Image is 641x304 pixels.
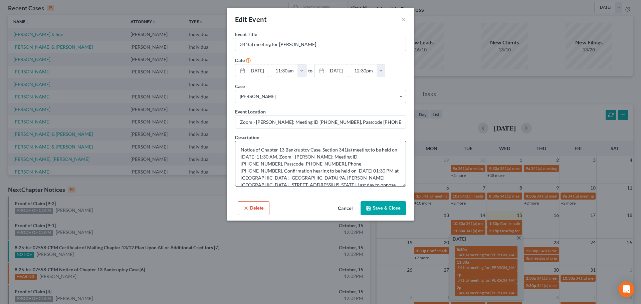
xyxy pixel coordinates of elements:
button: × [401,15,406,23]
input: -- : -- [271,64,298,77]
label: Description [235,134,259,141]
button: Delete [238,201,269,215]
button: Cancel [333,202,358,215]
input: Enter event name... [235,38,406,51]
input: -- : -- [350,64,377,77]
label: Date [235,57,245,64]
label: Event Location [235,108,266,115]
label: Case [235,83,245,90]
label: to [308,67,312,74]
span: [PERSON_NAME] [240,93,401,100]
button: Save & Close [361,201,406,215]
span: Edit Event [235,15,267,23]
input: Enter location... [235,115,406,128]
a: [DATE] [235,64,269,77]
a: [DATE] [314,64,348,77]
span: Select box activate [235,90,406,103]
div: Open Intercom Messenger [618,281,634,297]
span: Event Title [235,31,257,37]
